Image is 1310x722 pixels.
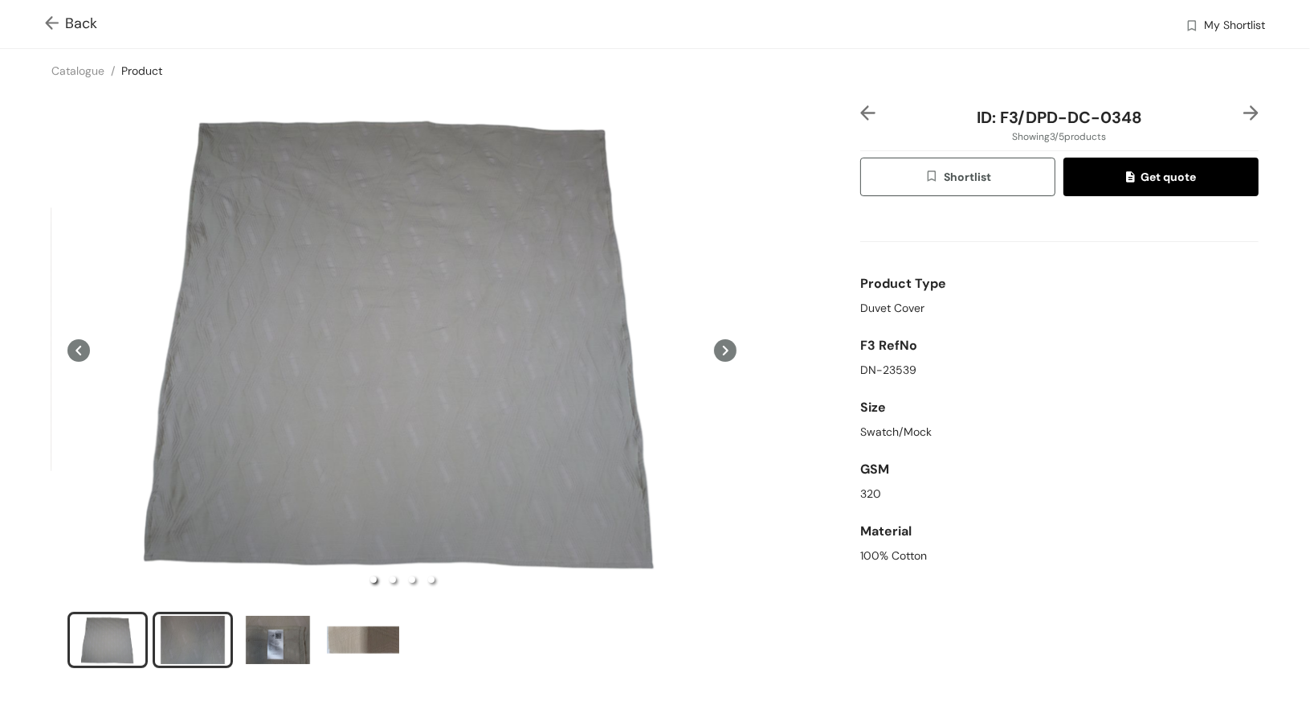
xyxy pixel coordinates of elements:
[121,64,162,78] a: Product
[45,13,97,35] span: Back
[51,64,104,78] a: Catalogue
[924,168,991,187] span: Shortlist
[1063,158,1259,196] button: quoteGet quote
[409,576,415,583] li: slide item 3
[860,424,1259,441] div: Swatch/Mock
[860,453,1259,486] div: GSM
[860,392,1259,424] div: Size
[860,158,1055,196] button: wishlistShortlist
[67,612,148,668] li: slide item 1
[977,107,1142,128] span: ID: F3/DPD-DC-0348
[370,576,377,583] li: slide item 1
[860,362,1259,379] div: DN-23539
[860,330,1259,362] div: F3 RefNo
[860,105,875,121] img: left
[860,548,1259,564] div: 100% Cotton
[238,612,318,668] li: slide item 3
[860,515,1259,548] div: Material
[1185,18,1199,35] img: wishlist
[428,576,435,583] li: slide item 4
[1126,171,1140,186] img: quote
[860,486,1259,503] div: 320
[1126,168,1195,186] span: Get quote
[1204,17,1265,36] span: My Shortlist
[390,576,396,583] li: slide item 2
[1243,105,1259,121] img: right
[924,169,944,187] img: wishlist
[860,268,1259,300] div: Product Type
[111,64,115,78] span: /
[860,300,1259,317] div: Duvet Cover
[153,612,233,668] li: slide item 2
[323,612,403,668] li: slide item 4
[1013,129,1107,144] span: Showing 3 / 5 products
[45,16,65,33] img: Go back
